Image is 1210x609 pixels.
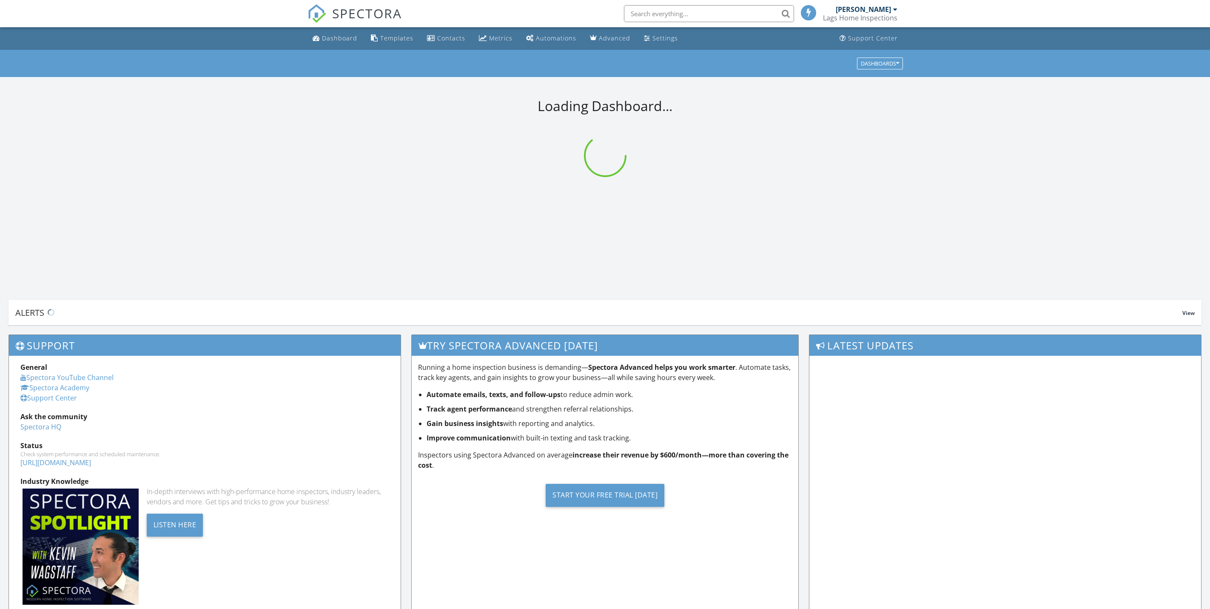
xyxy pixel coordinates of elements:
[418,450,789,470] strong: increase their revenue by $600/month—more than covering the cost
[427,433,792,443] li: with built-in texting and task tracking.
[641,31,681,46] a: Settings
[586,31,634,46] a: Advanced
[809,335,1201,356] h3: Latest Updates
[624,5,794,22] input: Search everything...
[15,307,1182,318] div: Alerts
[380,34,413,42] div: Templates
[857,57,903,69] button: Dashboards
[418,362,792,383] p: Running a home inspection business is demanding— . Automate tasks, track key agents, and gain ins...
[20,363,47,372] strong: General
[418,450,792,470] p: Inspectors using Spectora Advanced on average .
[20,412,389,422] div: Ask the community
[307,11,402,29] a: SPECTORA
[147,514,203,537] div: Listen Here
[536,34,576,42] div: Automations
[588,363,735,372] strong: Spectora Advanced helps you work smarter
[427,419,503,428] strong: Gain business insights
[20,458,91,467] a: [URL][DOMAIN_NAME]
[427,390,561,399] strong: Automate emails, texts, and follow-ups
[147,486,389,507] div: In-depth interviews with high-performance home inspectors, industry leaders, vendors and more. Ge...
[20,422,61,432] a: Spectora HQ
[599,34,630,42] div: Advanced
[309,31,361,46] a: Dashboard
[427,418,792,429] li: with reporting and analytics.
[147,520,203,529] a: Listen Here
[475,31,516,46] a: Metrics
[20,451,389,457] div: Check system performance and scheduled maintenance.
[437,34,465,42] div: Contacts
[9,335,401,356] h3: Support
[418,477,792,513] a: Start Your Free Trial [DATE]
[427,433,511,443] strong: Improve communication
[836,31,901,46] a: Support Center
[427,389,792,400] li: to reduce admin work.
[836,5,891,14] div: [PERSON_NAME]
[848,34,898,42] div: Support Center
[1182,309,1195,317] span: View
[20,373,114,382] a: Spectora YouTube Channel
[424,31,469,46] a: Contacts
[652,34,678,42] div: Settings
[20,476,389,486] div: Industry Knowledge
[307,4,326,23] img: The Best Home Inspection Software - Spectora
[427,404,512,414] strong: Track agent performance
[20,383,89,392] a: Spectora Academy
[20,440,389,451] div: Status
[20,393,77,403] a: Support Center
[489,34,512,42] div: Metrics
[23,489,139,605] img: Spectoraspolightmain
[546,484,664,507] div: Start Your Free Trial [DATE]
[332,4,402,22] span: SPECTORA
[367,31,417,46] a: Templates
[861,60,899,66] div: Dashboards
[322,34,357,42] div: Dashboard
[412,335,798,356] h3: Try spectora advanced [DATE]
[427,404,792,414] li: and strengthen referral relationships.
[823,14,897,22] div: Lags Home Inspections
[523,31,580,46] a: Automations (Basic)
